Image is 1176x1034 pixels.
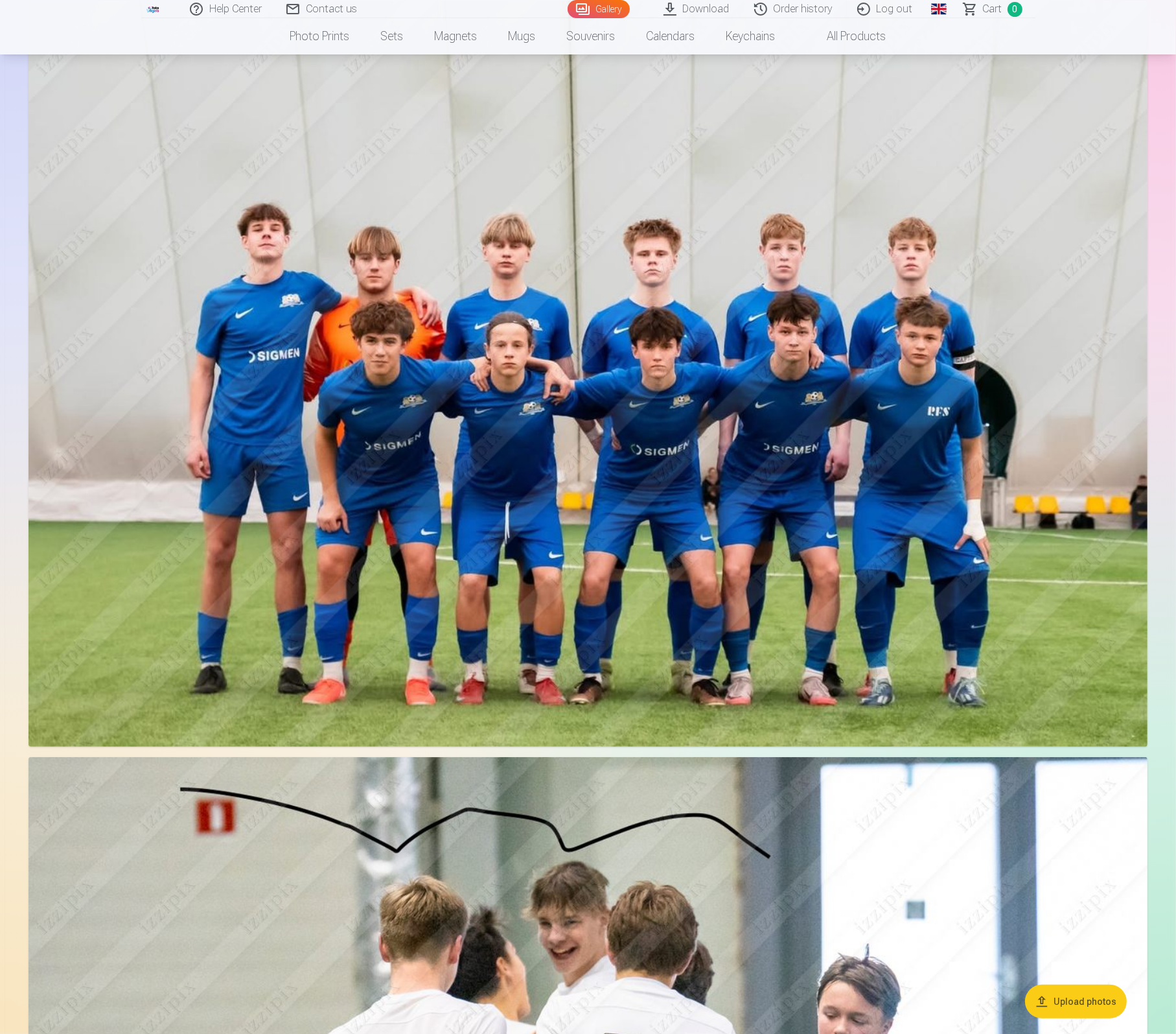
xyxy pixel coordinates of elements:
img: /fa1 [146,5,161,13]
a: All products [791,18,902,54]
a: Mugs [493,18,551,54]
a: Keychains [711,18,791,54]
a: Souvenirs [551,18,631,54]
a: Photo prints [275,18,365,54]
a: Calendars [631,18,711,54]
a: Magnets [419,18,493,54]
span: Сart [983,1,1002,17]
span: 0 [1008,2,1022,17]
a: Sets [365,18,419,54]
button: Upload photos [1025,985,1127,1018]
